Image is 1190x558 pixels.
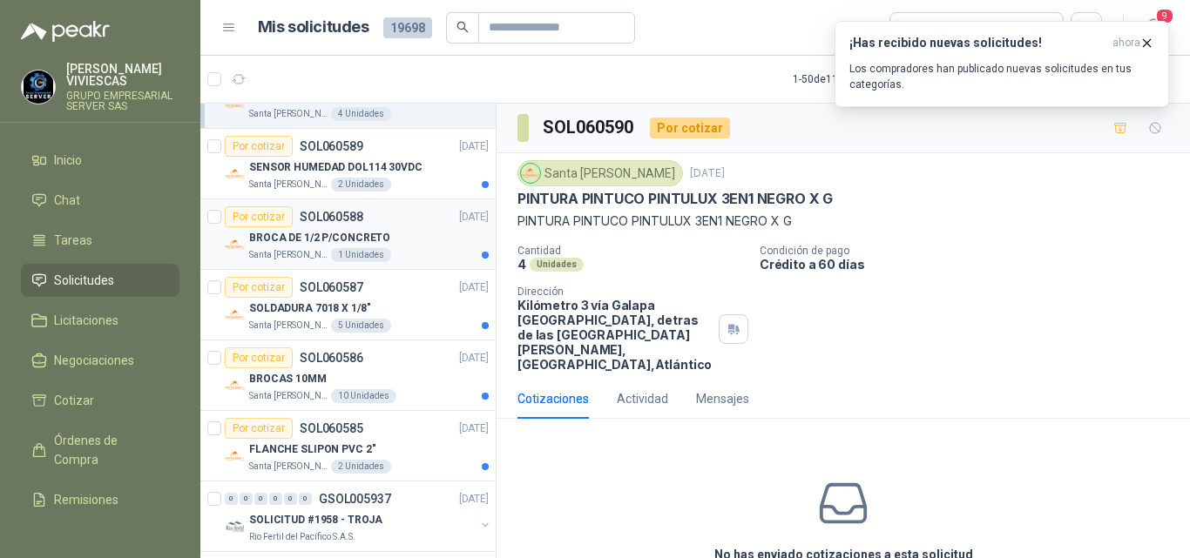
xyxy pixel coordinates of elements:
p: Condición de pago [760,245,1183,257]
div: 4 Unidades [331,107,391,121]
a: Órdenes de Compra [21,424,179,476]
button: ¡Has recibido nuevas solicitudes!ahora Los compradores han publicado nuevas solicitudes en tus ca... [835,21,1169,107]
p: Santa [PERSON_NAME] [249,319,328,333]
p: PINTURA PINTUCO PINTULUX 3EN1 NEGRO X G [517,212,1169,231]
div: 0 [284,493,297,505]
span: Cotizar [54,391,94,410]
a: Por cotizarSOL060588[DATE] Company LogoBROCA DE 1/2 P/CONCRETOSanta [PERSON_NAME]1 Unidades [200,199,496,270]
img: Company Logo [225,93,246,114]
span: ahora [1112,36,1140,50]
div: 1 - 50 de 11749 [793,65,912,93]
p: SOL060587 [300,281,363,293]
p: Santa [PERSON_NAME] [249,107,328,121]
p: BROCAS 10MM [249,371,327,387]
a: Licitaciones [21,304,179,337]
div: Unidades [530,258,584,272]
span: Chat [54,191,80,210]
a: Negociaciones [21,344,179,377]
a: 0 0 0 0 0 0 GSOL005937[DATE] Company LogoSOLICITUD #1958 - TROJARio Fertil del Pacífico S.A.S. [225,488,492,544]
p: Dirección [517,286,712,298]
img: Company Logo [225,446,246,467]
p: GRUPO EMPRESARIAL SERVER SAS [66,91,179,111]
div: Por cotizar [650,118,730,138]
div: 5 Unidades [331,319,391,333]
p: SENSOR HUMEDAD DOL114 30VDC [249,159,423,176]
p: Rio Fertil del Pacífico S.A.S. [249,530,355,544]
p: SOL060586 [300,352,363,364]
div: 10 Unidades [331,389,396,403]
a: Inicio [21,144,179,177]
span: search [456,21,469,33]
span: 9 [1155,8,1174,24]
img: Company Logo [225,164,246,185]
p: GSOL005937 [319,493,391,505]
span: Negociaciones [54,351,134,370]
img: Logo peakr [21,21,110,42]
h3: SOL060590 [543,114,636,141]
img: Company Logo [225,305,246,326]
p: SOL060585 [300,422,363,434]
div: Mensajes [696,389,749,408]
a: Chat [21,184,179,217]
h3: ¡Has recibido nuevas solicitudes! [849,36,1105,50]
img: Company Logo [22,71,55,104]
span: Licitaciones [54,311,118,330]
p: SOLICITUD #1958 - TROJA [249,512,382,528]
p: PINTURA PINTUCO PINTULUX 3EN1 NEGRO X G [517,190,833,208]
div: Cotizaciones [517,389,589,408]
div: Por cotizar [225,206,293,227]
p: Kilómetro 3 vía Galapa [GEOGRAPHIC_DATA], detras de las [GEOGRAPHIC_DATA][PERSON_NAME], [GEOGRAPH... [517,298,712,372]
a: Solicitudes [21,264,179,297]
div: 0 [254,493,267,505]
p: [PERSON_NAME] VIVIESCAS [66,63,179,87]
button: 9 [1138,12,1169,44]
a: Por cotizarSOL060587[DATE] Company LogoSOLDADURA 7018 X 1/8"Santa [PERSON_NAME]5 Unidades [200,270,496,340]
div: 0 [299,493,312,505]
p: [DATE] [459,420,489,437]
p: [DATE] [459,209,489,225]
div: Todas [901,18,937,37]
p: [DATE] [459,279,489,296]
p: [DATE] [690,165,725,182]
p: [DATE] [459,350,489,366]
p: Santa [PERSON_NAME] [249,178,328,192]
h1: Mis solicitudes [258,15,369,40]
div: 0 [269,493,282,505]
p: Crédito a 60 días [760,257,1183,272]
span: Remisiones [54,490,118,509]
div: Por cotizar [225,277,293,298]
a: Por cotizarSOL060585[DATE] Company LogoFLANCHE SLIPON PVC 2"Santa [PERSON_NAME]2 Unidades [200,411,496,481]
span: Inicio [54,151,82,170]
p: FLANCHE SLIPON PVC 2" [249,441,375,458]
a: Cotizar [21,384,179,417]
a: Por cotizarSOL060589[DATE] Company LogoSENSOR HUMEDAD DOL114 30VDCSanta [PERSON_NAME]2 Unidades [200,129,496,199]
p: SOL060588 [300,211,363,223]
div: Por cotizar [225,136,293,157]
p: Santa [PERSON_NAME] [249,389,328,403]
a: Remisiones [21,483,179,516]
a: Tareas [21,224,179,257]
span: Órdenes de Compra [54,431,163,469]
span: Tareas [54,231,92,250]
div: 0 [225,493,238,505]
div: 2 Unidades [331,178,391,192]
p: Santa [PERSON_NAME] [249,248,328,262]
div: Por cotizar [225,418,293,439]
div: Actividad [617,389,668,408]
p: 4 [517,257,526,272]
div: 1 Unidades [331,248,391,262]
span: Solicitudes [54,271,114,290]
p: [DATE] [459,491,489,508]
span: 19698 [383,17,432,38]
div: Por cotizar [225,347,293,368]
a: Por cotizarSOL060586[DATE] Company LogoBROCAS 10MMSanta [PERSON_NAME]10 Unidades [200,340,496,411]
div: 2 Unidades [331,460,391,474]
div: Santa [PERSON_NAME] [517,160,683,186]
img: Company Logo [225,516,246,537]
img: Company Logo [521,164,540,183]
p: SOL060589 [300,140,363,152]
p: Los compradores han publicado nuevas solicitudes en tus categorías. [849,61,1154,92]
p: Santa [PERSON_NAME] [249,460,328,474]
div: 0 [240,493,253,505]
p: SOLDADURA 7018 X 1/8" [249,300,370,317]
